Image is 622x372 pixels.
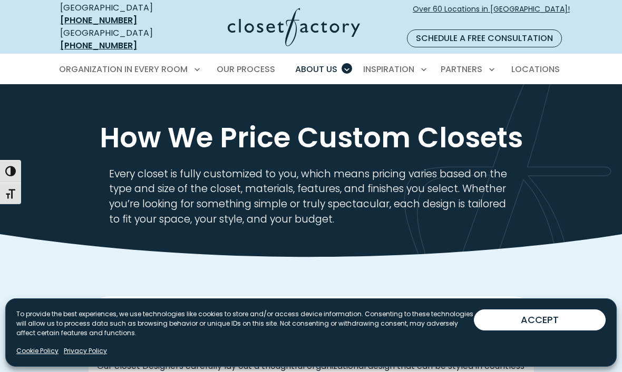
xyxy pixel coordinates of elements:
[228,8,360,46] img: Closet Factory Logo
[441,63,482,75] span: Partners
[60,2,175,27] div: [GEOGRAPHIC_DATA]
[407,29,562,47] a: Schedule a Free Consultation
[16,346,59,356] a: Cookie Policy
[474,309,606,330] button: ACCEPT
[363,63,414,75] span: Inspiration
[59,63,188,75] span: Organization in Every Room
[109,167,513,227] p: Every closet is fully customized to you, which means pricing varies based on the type and size of...
[67,121,555,154] h1: How We Price Custom Closets
[295,63,337,75] span: About Us
[413,4,570,26] span: Over 60 Locations in [GEOGRAPHIC_DATA]!
[52,55,570,84] nav: Primary Menu
[511,63,560,75] span: Locations
[217,63,275,75] span: Our Process
[16,309,474,338] p: To provide the best experiences, we use technologies like cookies to store and/or access device i...
[60,27,175,52] div: [GEOGRAPHIC_DATA]
[60,39,137,52] a: [PHONE_NUMBER]
[64,346,107,356] a: Privacy Policy
[60,14,137,26] a: [PHONE_NUMBER]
